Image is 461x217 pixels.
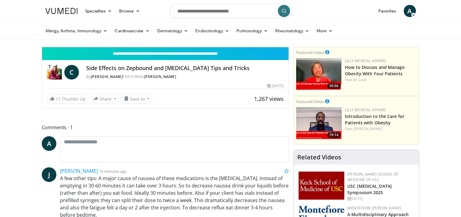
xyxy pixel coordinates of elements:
span: Comments 1 [42,123,289,131]
a: Cardiovascular [111,25,153,37]
a: A [404,5,416,17]
small: 16 minutes ago [99,169,127,174]
span: 30:56 [327,83,340,89]
small: Featured Video [296,99,324,104]
img: c98a6a29-1ea0-4bd5-8cf5-4d1e188984a7.png.150x105_q85_crop-smart_upscale.png [296,58,342,90]
button: Share [91,94,119,104]
a: More [313,25,336,37]
a: [PERSON_NAME] School of Medicine of USC [347,172,398,182]
a: USC [MEDICAL_DATA] Symposium 2025 [347,183,392,195]
div: [DATE] [267,83,284,89]
a: 19:14 [296,107,342,139]
input: Search topics, interventions [170,4,292,18]
a: Specialties [81,5,116,17]
h4: Side Effects on Zepbound and [MEDICAL_DATA] Tips and Tricks [86,65,284,72]
span: 11 [56,96,61,102]
div: [DATE] [347,196,414,201]
a: Lilly Medical Affairs [345,107,386,112]
img: acc2e291-ced4-4dd5-b17b-d06994da28f3.png.150x105_q85_crop-smart_upscale.png [296,107,342,139]
small: Featured Video [296,50,324,55]
div: By FEATURING [86,74,284,80]
a: [PERSON_NAME] [60,168,98,174]
span: 1,267 views [254,95,284,102]
a: Allergy, Asthma, Immunology [42,25,111,37]
a: J [42,167,56,182]
a: 30:56 [296,58,342,90]
a: M. Look [353,77,367,82]
a: Browse [115,5,144,17]
div: Feat. [345,77,417,83]
a: Lilly Medical Affairs [345,58,386,63]
a: [PERSON_NAME] [91,74,123,79]
a: Endocrinology [192,25,233,37]
div: Feat. [345,126,417,132]
a: 11 Thumbs Up [47,94,88,104]
a: How to Discuss and Manage Obesity With Your Patients [345,64,405,76]
button: Save to [121,94,152,104]
a: Introduction to the Care for Patients with Obesity [345,113,404,126]
a: Montefiore [PERSON_NAME] [347,205,401,211]
img: 7b941f1f-d101-407a-8bfa-07bd47db01ba.png.150x105_q85_autocrop_double_scale_upscale_version-0.2.jpg [299,172,344,200]
a: [PERSON_NAME] [144,74,176,79]
a: C [64,65,79,80]
img: Dr. Carolynn Francavilla [47,65,62,80]
a: Dermatology [154,25,192,37]
img: VuMedi Logo [45,8,78,14]
span: 19:14 [327,132,340,138]
a: Pulmonology [233,25,271,37]
a: Favorites [375,5,400,17]
h4: Related Videos [297,154,341,161]
a: Rheumatology [271,25,313,37]
a: [PERSON_NAME] [353,126,382,131]
a: A [42,136,56,151]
